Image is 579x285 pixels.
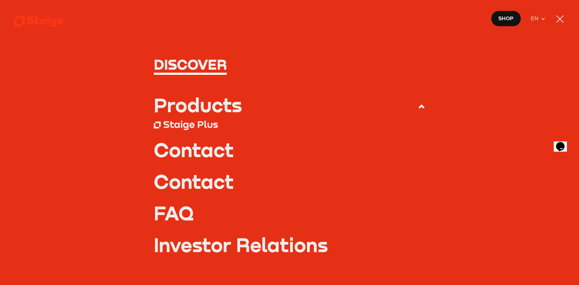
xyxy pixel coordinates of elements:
a: Shop [491,11,521,27]
span: Shop [498,14,514,23]
div: Products [154,95,242,114]
iframe: chat widget [554,134,573,152]
a: FAQ [154,204,426,223]
a: Contact [154,140,426,159]
span: EN [531,14,541,23]
a: Investor Relations [154,235,426,254]
div: Staige Plus [163,118,218,130]
a: Contact [154,172,426,191]
a: Staige Plus [154,117,426,131]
